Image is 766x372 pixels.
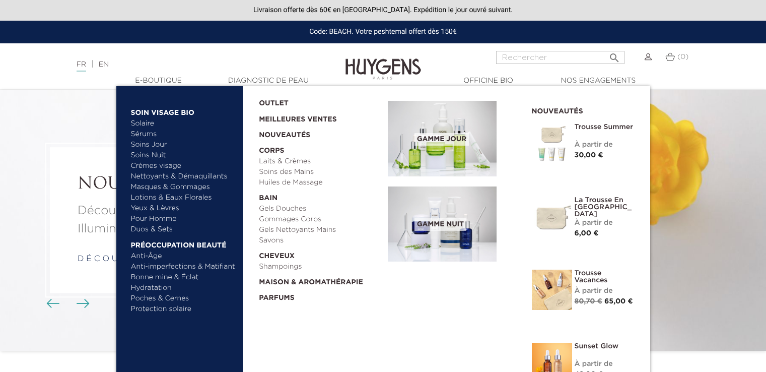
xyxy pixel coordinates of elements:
[259,272,381,288] a: Maison & Aromathérapie
[131,272,236,283] a: Bonne mine & Éclat
[131,293,236,304] a: Poches & Cernes
[259,141,381,156] a: Corps
[131,304,236,315] a: Protection solaire
[575,197,635,218] a: La Trousse en [GEOGRAPHIC_DATA]
[259,204,381,214] a: Gels Douches
[131,150,227,161] a: Soins Nuit
[131,102,236,118] a: Soin Visage Bio
[131,161,236,171] a: Crèmes visage
[259,246,381,262] a: Cheveux
[99,61,109,68] a: EN
[548,76,649,86] a: Nos engagements
[259,235,381,246] a: Savons
[131,262,236,272] a: Anti-imperfections & Matifiant
[259,93,372,109] a: OUTLET
[259,167,381,177] a: Soins des Mains
[108,76,209,86] a: E-Boutique
[131,251,236,262] a: Anti-Âge
[131,203,236,214] a: Yeux & Lèvres
[131,118,236,129] a: Solaire
[131,140,236,150] a: Soins Jour
[259,288,381,303] a: Parfums
[259,109,372,125] a: Meilleures Ventes
[259,262,381,272] a: Shampoings
[575,123,635,131] a: Trousse Summer
[50,296,83,312] div: Boutons du carrousel
[72,58,312,71] div: |
[438,76,539,86] a: Officine Bio
[131,193,236,203] a: Lotions & Eaux Florales
[131,129,236,140] a: Sérums
[388,187,497,262] img: routine_nuit_banner.jpg
[259,177,381,188] a: Huiles de Massage
[575,343,635,350] a: Sunset Glow
[78,202,290,238] a: Découvrez notre Élixir Perfecteur Illuminateur !
[131,171,236,182] a: Nettoyants & Démaquillants
[131,214,236,224] a: Pour Homme
[77,61,86,72] a: FR
[414,218,466,231] span: Gamme nuit
[575,230,599,237] span: 6,00 €
[575,298,602,305] span: 80,70 €
[259,125,381,141] a: Nouveautés
[388,187,517,262] a: Gamme nuit
[131,283,236,293] a: Hydratation
[259,225,381,235] a: Gels Nettoyants Mains
[532,270,572,310] img: La Trousse vacances
[532,123,572,164] img: Trousse Summer
[575,152,603,159] span: 30,00 €
[131,182,236,193] a: Masques & Gommages
[496,51,624,64] input: Rechercher
[131,235,236,251] a: Préoccupation beauté
[604,298,633,305] span: 65,00 €
[259,188,381,204] a: Bain
[575,140,635,150] div: À partir de
[259,214,381,225] a: Gommages Corps
[605,48,623,61] button: 
[532,197,572,237] img: La Trousse en Coton
[388,101,517,176] a: Gamme jour
[575,218,635,228] div: À partir de
[345,42,421,81] img: Huygens
[575,286,635,296] div: À partir de
[532,104,635,116] h2: Nouveautés
[575,359,635,369] div: À partir de
[131,224,236,235] a: Duos & Sets
[608,49,620,61] i: 
[259,156,381,167] a: Laits & Crèmes
[78,175,290,195] a: NOUVEAU !
[388,101,497,176] img: routine_jour_banner.jpg
[78,256,148,264] a: d é c o u v r i r
[218,76,319,86] a: Diagnostic de peau
[575,270,635,284] a: Trousse Vacances
[677,53,688,60] span: (0)
[414,133,469,146] span: Gamme jour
